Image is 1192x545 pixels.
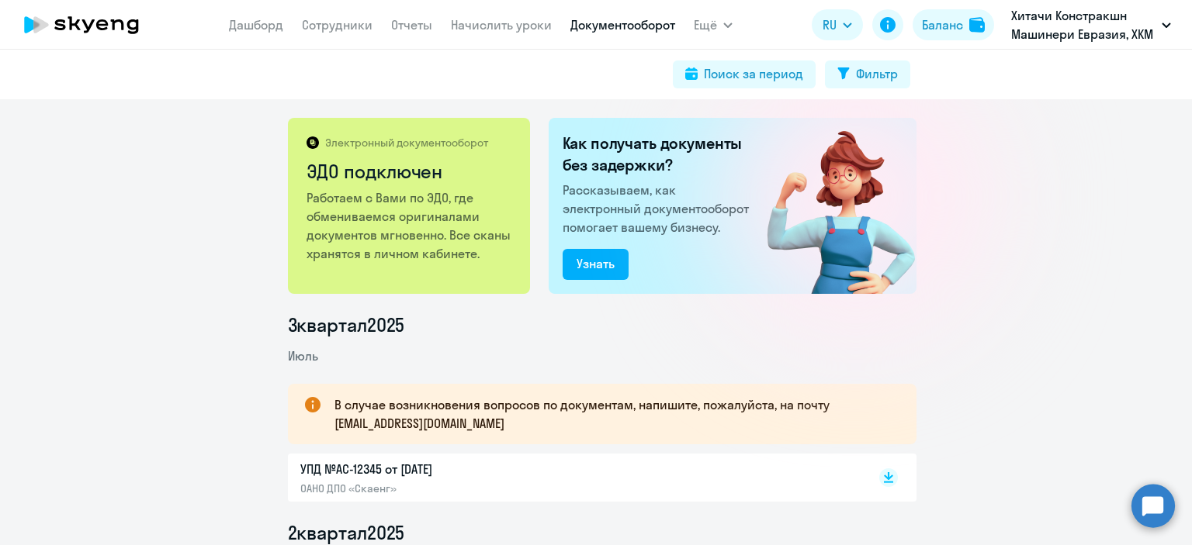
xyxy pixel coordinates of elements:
[229,17,283,33] a: Дашборд
[307,188,514,263] p: Работаем с Вами по ЭДО, где обмениваемся оригиналами документов мгновенно. Все сканы хранятся в л...
[856,64,898,83] div: Фильтр
[300,481,626,495] p: ОАНО ДПО «Скаенг»
[1003,6,1179,43] button: Хитачи Констракшн Машинери Евразия, ХКМ ЕВРАЗИЯ, ООО
[577,254,615,273] div: Узнать
[288,312,917,337] li: 3 квартал 2025
[825,60,910,88] button: Фильтр
[823,16,837,34] span: RU
[563,249,629,280] button: Узнать
[969,17,985,33] img: balance
[563,133,755,176] h2: Как получать документы без задержки?
[673,60,816,88] button: Поиск за период
[694,9,733,40] button: Ещё
[451,17,552,33] a: Начислить уроки
[913,9,994,40] button: Балансbalance
[812,9,863,40] button: RU
[570,17,675,33] a: Документооборот
[302,17,372,33] a: Сотрудники
[704,64,803,83] div: Поиск за период
[300,460,847,495] a: УПД №AC-12345 от [DATE]ОАНО ДПО «Скаенг»
[1011,6,1156,43] p: Хитачи Констракшн Машинери Евразия, ХКМ ЕВРАЗИЯ, ООО
[922,16,963,34] div: Баланс
[334,395,889,433] p: В случае возникновения вопросов по документам, напишите, пожалуйста, на почту [EMAIL_ADDRESS][DOM...
[307,159,514,184] h2: ЭДО подключен
[742,118,917,294] img: connected
[288,348,318,364] span: Июль
[288,520,917,545] li: 2 квартал 2025
[563,181,755,236] p: Рассказываем, как электронный документооборот помогает вашему бизнесу.
[391,17,432,33] a: Отчеты
[694,16,717,34] span: Ещё
[300,460,626,478] p: УПД №AC-12345 от [DATE]
[325,136,488,150] p: Электронный документооборот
